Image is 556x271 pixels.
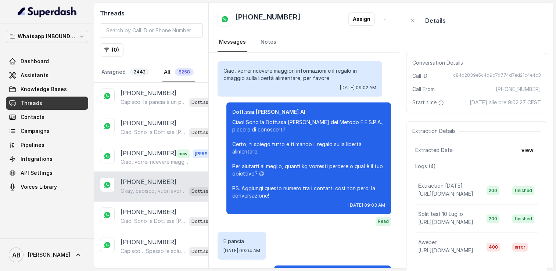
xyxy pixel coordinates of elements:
p: Dott.ssa [PERSON_NAME] AI [191,248,221,255]
span: Conversation Details [412,59,466,66]
p: Dott.ssa [PERSON_NAME] AI [191,218,221,225]
span: [URL][DOMAIN_NAME] [418,219,473,225]
button: Assign [348,12,375,26]
p: Whatsapp INBOUND Workspace [18,32,76,41]
span: API Settings [21,169,53,177]
span: new [176,149,190,158]
span: finished [512,186,534,195]
span: 200 [487,214,499,223]
p: [PHONE_NUMBER] [121,88,176,97]
a: Assigned2442 [100,62,151,82]
a: Dashboard [6,55,88,68]
p: Aweber [418,239,437,246]
img: light.svg [18,6,77,18]
span: [PHONE_NUMBER] [496,86,541,93]
a: Contacts [6,111,88,124]
button: (0) [100,43,123,57]
p: Okay, capisco, vuoi lavorare sulla pancia. Dimmi, quanti kg vorresti perdere in totale? [121,187,186,195]
p: Dott.ssa [PERSON_NAME] AI [232,108,385,116]
span: Pipelines [21,141,44,149]
p: [PHONE_NUMBER] [121,177,176,186]
span: Call From [412,86,435,93]
span: 400 [487,243,500,252]
p: E pancia [223,238,260,245]
p: Logs ( 4 ) [415,163,538,170]
h2: [PHONE_NUMBER] [235,12,301,26]
span: [DATE] 09:03 AM [348,202,385,208]
span: [URL][DOMAIN_NAME] [418,191,473,197]
span: Dashboard [21,58,49,65]
span: Call ID [412,72,427,80]
a: Notes [259,32,278,52]
p: Ciao, vorrei ricevere maggiori informazioni e il regalo in omaggio sulla libertà alimentare, per ... [121,158,191,166]
span: [DATE] 09:04 AM [223,248,260,254]
button: view [517,144,538,157]
nav: Tabs [218,32,391,52]
p: [PHONE_NUMBER] [121,119,176,127]
a: Assistants [6,69,88,82]
p: Split test 10 Luglio [418,210,463,218]
a: [PERSON_NAME] [6,245,88,265]
p: [PHONE_NUMBER] [121,207,176,216]
a: Integrations [6,152,88,166]
span: Contacts [21,113,44,121]
span: Voices Library [21,183,57,191]
span: Extraction Details [412,127,459,135]
p: Extraction [DATE] [418,182,463,189]
span: finished [512,214,534,223]
p: Details [425,16,446,25]
a: API Settings [6,166,88,180]
span: Campaigns [21,127,50,135]
p: Capisco… Spesso le soluzioni tradizionali fanno rallentare il metabolismo e portano a ingrassare ... [121,247,186,255]
p: Dott.ssa [PERSON_NAME] AI [191,188,221,195]
a: Campaigns [6,124,88,138]
span: error [512,243,528,252]
span: Threads [21,100,42,107]
span: Start time [412,99,445,106]
span: [URL][DOMAIN_NAME] [418,247,473,253]
a: Knowledge Bases [6,83,88,96]
span: Read [376,217,391,226]
a: Pipelines [6,138,88,152]
p: [PHONE_NUMBER] [121,238,176,246]
a: Messages [218,32,247,52]
span: Integrations [21,155,53,163]
span: [PERSON_NAME] [193,149,234,158]
p: Dott.ssa [PERSON_NAME] AI [191,129,221,136]
span: Extracted Data [415,147,453,154]
p: Ciao! Sono la Dott.ssa [PERSON_NAME] del Metodo F.E.S.P.A., piacere di conoscerti! Certo, ti spie... [232,119,385,199]
p: Ciao! Sono la Dott.ssa [PERSON_NAME] del Metodo F.E.S.P.A., piacere di conoscerti! Certo, ti spie... [121,129,186,136]
a: Voices Library [6,180,88,194]
text: AB [12,251,21,259]
span: 200 [487,186,499,195]
span: 8258 [175,68,194,76]
span: Assistants [21,72,49,79]
p: Capisco, la pancia è un problema comune e le intolleranze rendono tutto più complicato, ma non è ... [121,98,186,106]
span: Knowledge Bases [21,86,67,93]
p: Ciao, vorrei ricevere maggiori informazioni e il regalo in omaggio sulla libertà alimentare, per ... [223,67,376,82]
span: 2442 [130,68,149,76]
a: All8258 [162,62,195,82]
span: [DATE] 09:02 AM [340,85,376,91]
input: Search by Call ID or Phone Number [100,24,202,37]
span: c84d2839e5c4d9c7d774d7ed21c4e4c3 [453,72,541,80]
p: Ciao! Sono la Dott.ssa [PERSON_NAME] del Metodo F.E.S.P.A., piacere di conoscerti! Certo, ti spie... [121,217,186,225]
span: [DATE] alle ore 9:02:27 CEST [470,99,541,106]
span: [PERSON_NAME] [28,251,70,259]
p: Dott.ssa [PERSON_NAME] AI [191,99,221,106]
h2: Threads [100,9,202,18]
a: Threads [6,97,88,110]
button: Whatsapp INBOUND Workspace [6,30,88,43]
p: [PHONE_NUMBER] [121,149,176,158]
nav: Tabs [100,62,202,82]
